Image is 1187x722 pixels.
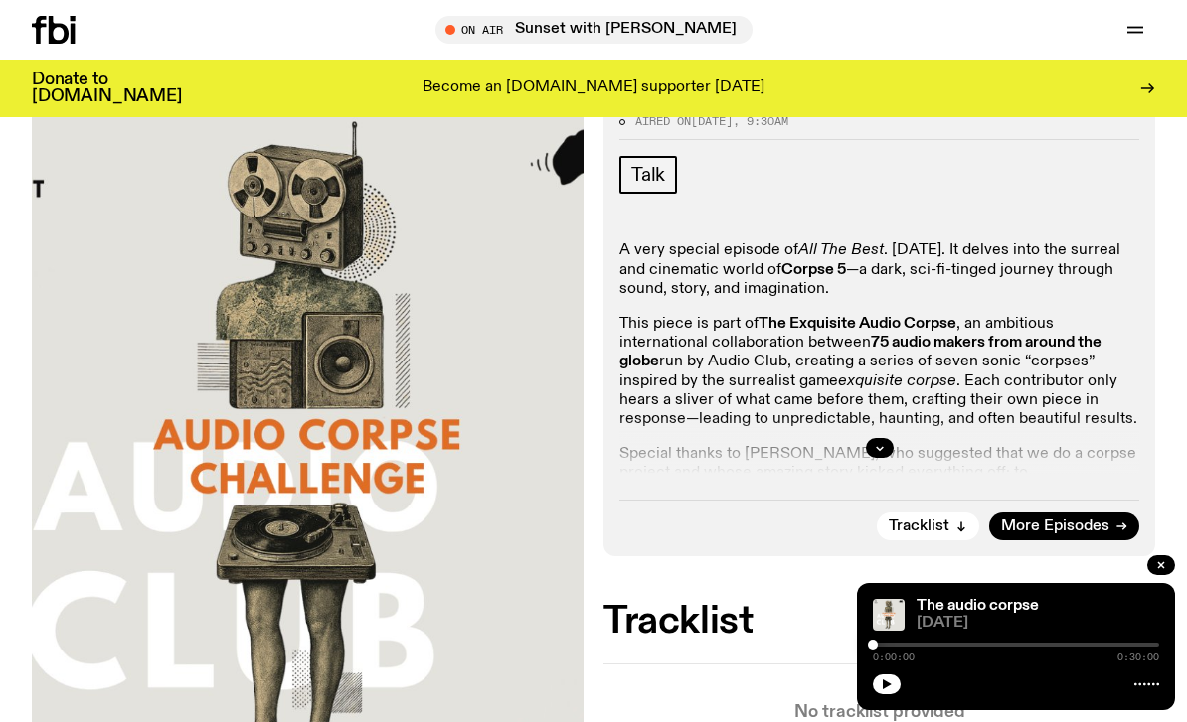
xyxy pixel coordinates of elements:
strong: The Exquisite Audio Corpse [759,316,956,332]
button: On AirSunset with [PERSON_NAME] [435,16,753,44]
a: More Episodes [989,512,1139,540]
h3: Donate to [DOMAIN_NAME] [32,72,182,105]
span: [DATE] [917,616,1159,631]
em: All The Best [798,242,884,258]
strong: Corpse 5 [781,262,846,278]
a: The audio corpse [917,598,1039,614]
p: No tracklist provided [603,704,1155,721]
a: Talk [619,156,677,194]
img: A look-a-like robot lady with speakers, a tape and record player [873,599,905,631]
p: A very special episode of . [DATE]. It delves into the surreal and cinematic world of —a dark, sc... [619,241,1139,299]
button: Tracklist [877,512,979,540]
span: More Episodes [1001,519,1109,534]
span: [DATE] [691,113,733,129]
p: This piece is part of , an ambitious international collaboration between run by Audio Club, creat... [619,315,1139,429]
em: exquisite corpse [838,373,956,389]
span: Talk [631,164,665,186]
span: , 9:30am [733,113,788,129]
span: Aired on [635,113,691,129]
span: 0:30:00 [1117,652,1159,662]
p: Become an [DOMAIN_NAME] supporter [DATE] [423,79,764,97]
span: 0:00:00 [873,652,915,662]
h2: Tracklist [603,604,1155,640]
span: Tracklist [889,519,949,534]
